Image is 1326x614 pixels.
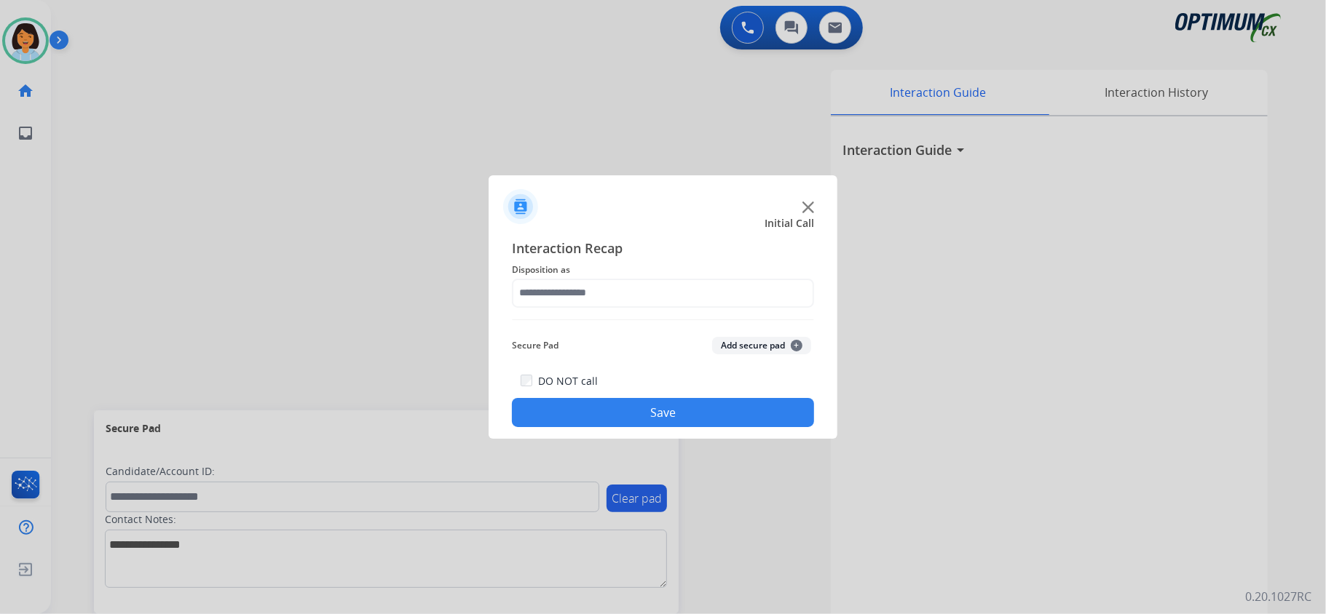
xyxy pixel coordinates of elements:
span: Initial Call [765,216,814,231]
span: Interaction Recap [512,238,814,261]
button: Add secure pad+ [712,337,811,354]
label: DO NOT call [538,374,598,388]
p: 0.20.1027RC [1245,588,1311,605]
span: + [791,340,802,351]
span: Disposition as [512,261,814,279]
button: Save [512,398,814,427]
span: Secure Pad [512,337,559,354]
img: contactIcon [503,189,538,224]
